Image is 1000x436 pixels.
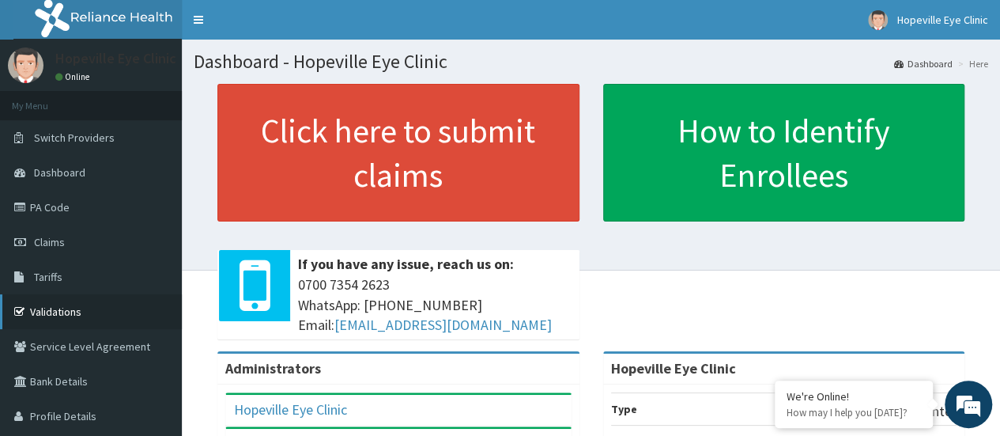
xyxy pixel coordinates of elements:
[298,255,514,273] b: If you have any issue, reach us on:
[868,10,888,30] img: User Image
[225,359,321,377] b: Administrators
[34,235,65,249] span: Claims
[234,400,347,419] a: Hopeville Eye Clinic
[194,51,988,72] h1: Dashboard - Hopeville Eye Clinic
[298,275,572,336] span: 0700 7354 2623 WhatsApp: [PHONE_NUMBER] Email:
[603,84,965,222] a: How to Identify Enrollees
[55,71,93,82] a: Online
[55,51,176,66] p: Hopeville Eye Clinic
[894,57,953,70] a: Dashboard
[611,402,637,416] b: Type
[217,84,579,222] a: Click here to submit claims
[8,47,43,83] img: User Image
[954,57,988,70] li: Here
[611,359,736,377] strong: Hopeville Eye Clinic
[34,165,85,180] span: Dashboard
[334,316,552,334] a: [EMAIL_ADDRESS][DOMAIN_NAME]
[897,13,988,27] span: Hopeville Eye Clinic
[34,270,62,284] span: Tariffs
[787,389,921,404] div: We're Online!
[34,131,115,145] span: Switch Providers
[787,406,921,419] p: How may I help you today?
